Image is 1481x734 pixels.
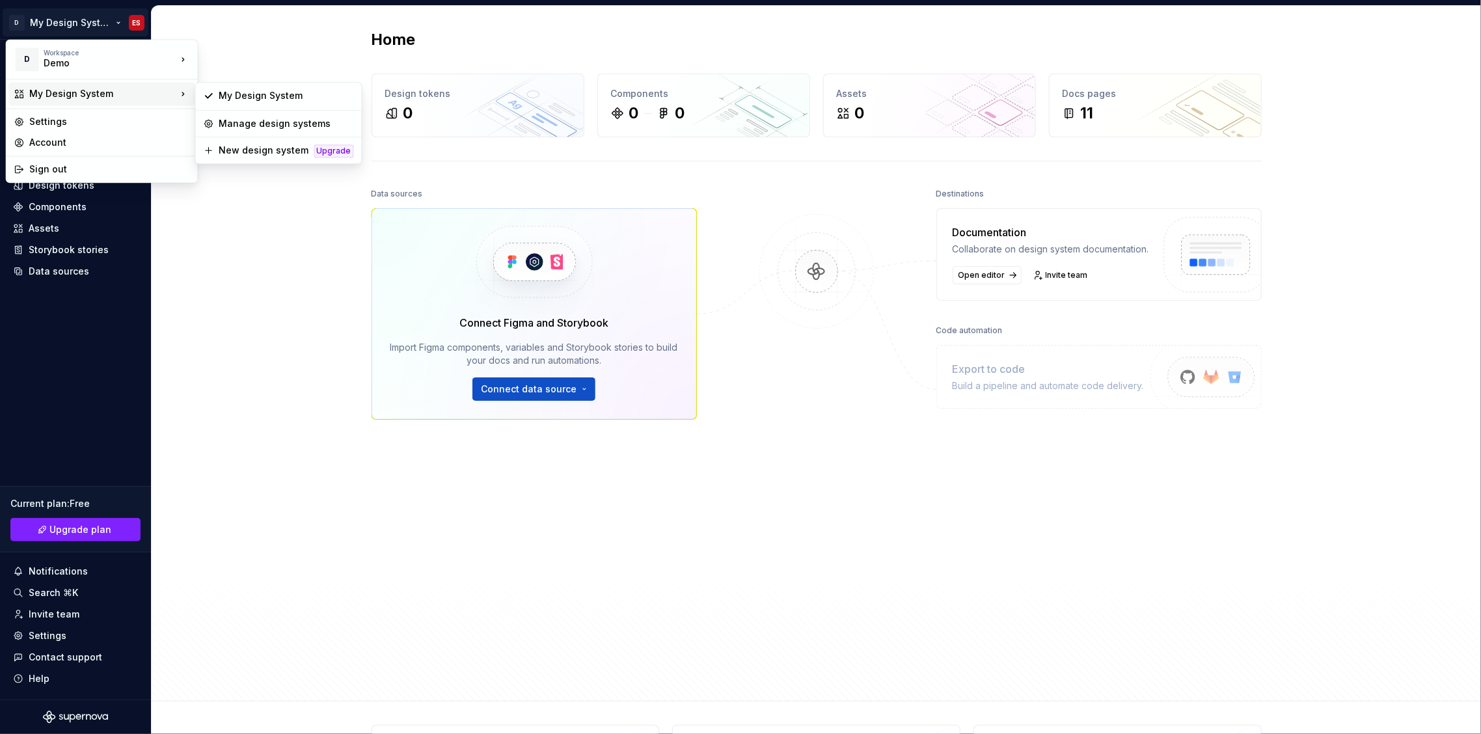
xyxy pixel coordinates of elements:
[29,136,189,149] div: Account
[219,89,354,102] div: My Design System
[29,87,176,100] div: My Design System
[44,49,176,57] div: Workspace
[314,144,354,157] div: Upgrade
[219,144,309,157] div: New design system
[44,57,154,70] div: Demo
[29,115,189,128] div: Settings
[15,48,38,71] div: D
[29,163,189,176] div: Sign out
[219,117,354,130] div: Manage design systems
